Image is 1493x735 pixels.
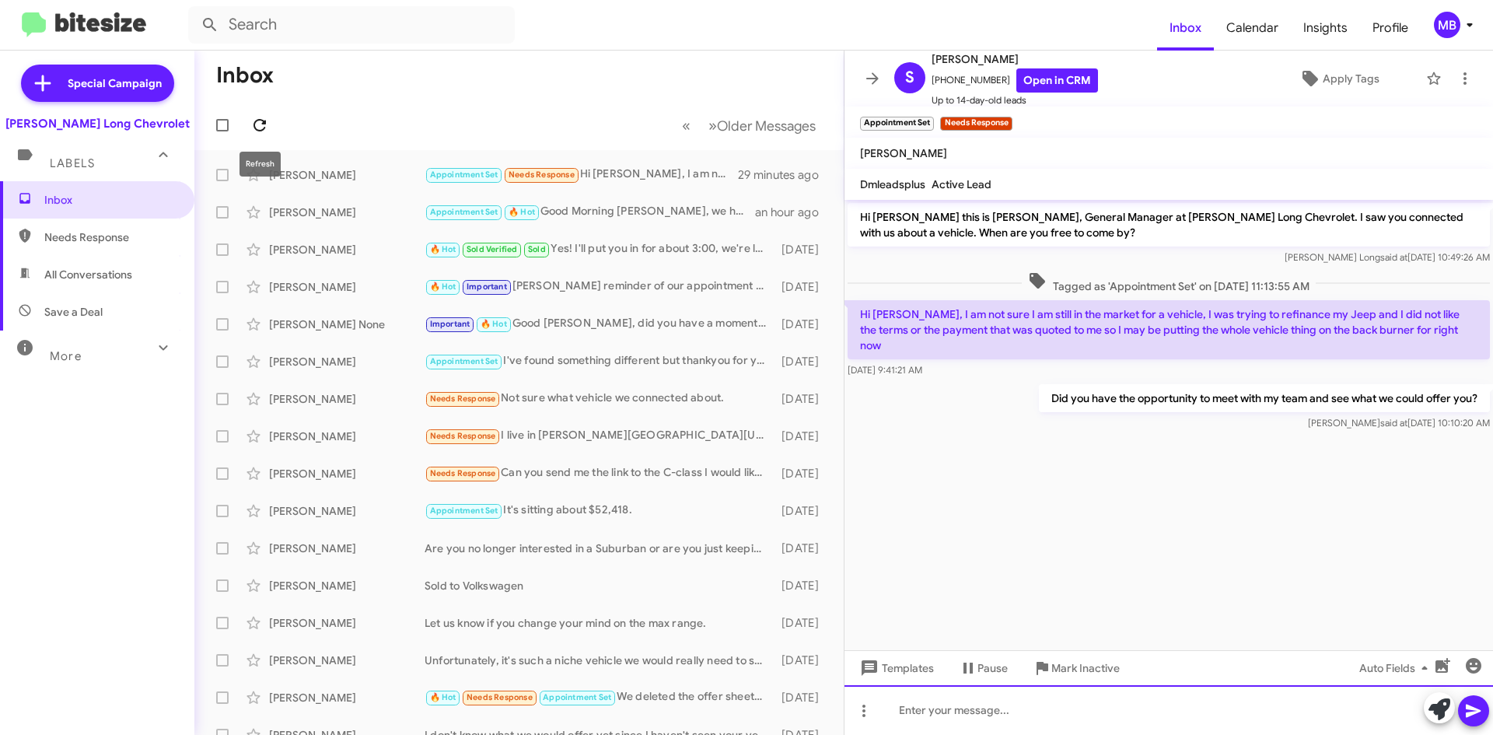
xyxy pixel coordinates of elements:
span: Appointment Set [430,207,498,217]
div: [DATE] [774,653,831,668]
span: » [708,116,717,135]
span: Needs Response [44,229,177,245]
div: [PERSON_NAME] [269,205,425,220]
span: 🔥 Hot [481,319,507,329]
span: Needs Response [430,431,496,441]
div: Let us know if you change your mind on the max range. [425,615,774,631]
div: MB [1434,12,1460,38]
div: [DATE] [774,429,831,444]
p: Hi [PERSON_NAME], I am not sure I am still in the market for a vehicle, I was trying to refinance... [848,300,1490,359]
div: [DATE] [774,615,831,631]
span: said at [1380,417,1407,429]
h1: Inbox [216,63,274,88]
span: [PHONE_NUMBER] [932,68,1098,93]
p: Did you have the opportunity to meet with my team and see what we could offer you? [1039,384,1490,412]
div: [PERSON_NAME] [269,578,425,593]
p: Hi [PERSON_NAME] this is [PERSON_NAME], General Manager at [PERSON_NAME] Long Chevrolet. I saw yo... [848,203,1490,247]
div: [PERSON_NAME] [269,615,425,631]
span: Save a Deal [44,304,103,320]
div: [DATE] [774,279,831,295]
button: Pause [946,654,1020,682]
span: Templates [857,654,934,682]
span: Needs Response [467,692,533,702]
a: Calendar [1214,5,1291,51]
span: Needs Response [430,394,496,404]
span: 🔥 Hot [430,692,456,702]
nav: Page navigation example [673,110,825,142]
div: Yes! I'll put you in for about 3:00, we're located at [STREET_ADDRESS] [425,240,774,258]
input: Search [188,6,515,44]
span: All Conversations [44,267,132,282]
div: It's sitting about $52,418. [425,502,774,520]
div: [DATE] [774,503,831,519]
span: S [905,65,914,90]
a: Insights [1291,5,1360,51]
div: Refresh [240,152,281,177]
span: Appointment Set [543,692,611,702]
span: Needs Response [430,468,496,478]
span: Appointment Set [430,356,498,366]
a: Inbox [1157,5,1214,51]
div: Good [PERSON_NAME], did you have a moment to look at the photos my team sent you [DATE]? [425,315,774,333]
span: said at [1380,251,1407,263]
span: Needs Response [509,170,575,180]
div: [PERSON_NAME] [269,391,425,407]
span: More [50,349,82,363]
div: [PERSON_NAME] [269,503,425,519]
div: [DATE] [774,541,831,556]
span: Up to 14-day-old leads [932,93,1098,108]
div: [PERSON_NAME] Long Chevrolet [5,116,190,131]
span: Important [430,319,470,329]
span: Appointment Set [430,170,498,180]
div: Sold to Volkswagen [425,578,774,593]
a: Profile [1360,5,1421,51]
button: MB [1421,12,1476,38]
div: [PERSON_NAME] [269,690,425,705]
div: [DATE] [774,317,831,332]
div: [PERSON_NAME] [269,653,425,668]
button: Apply Tags [1259,65,1418,93]
span: Pause [977,654,1008,682]
div: Can you send me the link to the C-class I would like to get in soon and talk about purchasing thi... [425,464,774,482]
a: Special Campaign [21,65,174,102]
button: Previous [673,110,700,142]
div: Are you no longer interested in a Suburban or are you just keeping your Jeep? [425,541,774,556]
div: Not sure what vehicle we connected about. [425,390,774,408]
span: Dmleadsplus [860,177,925,191]
div: [DATE] [774,690,831,705]
div: 29 minutes ago [738,167,831,183]
div: We deleted the offer sheets, my husband told [PERSON_NAME] what it would take for is to purchase ... [425,688,774,706]
div: Good Morning [PERSON_NAME], we have an appointment for you at 2pm [DATE], does that still work fo... [425,203,755,221]
span: Labels [50,156,95,170]
div: [DATE] [774,391,831,407]
div: [DATE] [774,242,831,257]
button: Auto Fields [1347,654,1446,682]
span: [PERSON_NAME] Long [DATE] 10:49:26 AM [1285,251,1490,263]
div: [PERSON_NAME] [269,466,425,481]
span: 🔥 Hot [430,244,456,254]
div: [PERSON_NAME] [269,541,425,556]
div: [PERSON_NAME] [269,354,425,369]
div: I've found something different but thankyou for your help! [425,352,774,370]
div: [DATE] [774,466,831,481]
div: Unfortunately, it's such a niche vehicle we would really need to see it up close. [425,653,774,668]
span: Important [467,282,507,292]
span: Older Messages [717,117,816,135]
a: Open in CRM [1016,68,1098,93]
span: Mark Inactive [1051,654,1120,682]
span: [DATE] 9:41:21 AM [848,364,922,376]
span: [PERSON_NAME] [932,50,1098,68]
div: Hi [PERSON_NAME], I am not sure I am still in the market for a vehicle, I was trying to refinance... [425,166,738,184]
small: Needs Response [940,117,1012,131]
div: [PERSON_NAME] None [269,317,425,332]
small: Appointment Set [860,117,934,131]
div: [DATE] [774,354,831,369]
span: « [682,116,691,135]
span: Auto Fields [1359,654,1434,682]
div: [PERSON_NAME] [269,242,425,257]
div: [PERSON_NAME] reminder of our appointment [DATE][DATE] 10:30 AM. Please reply C to confirm or cal... [425,278,774,296]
